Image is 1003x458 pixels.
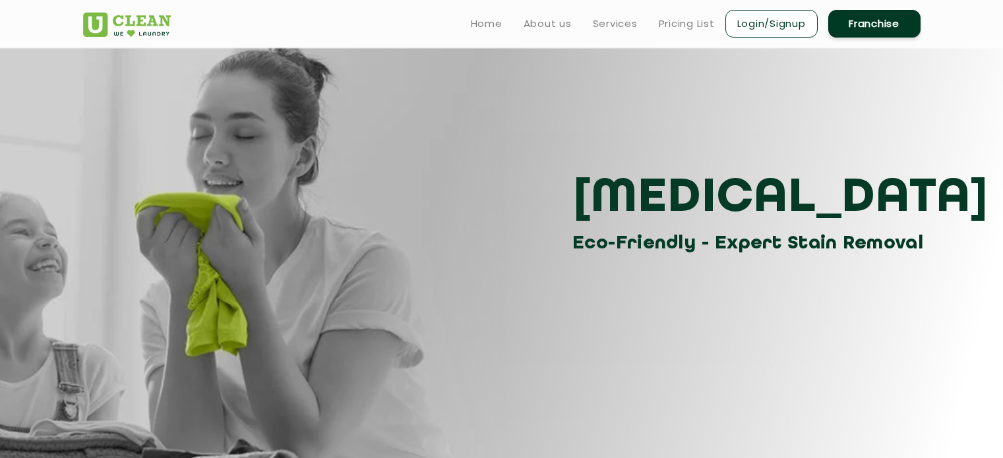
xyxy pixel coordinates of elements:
[828,10,921,38] a: Franchise
[471,16,502,32] a: Home
[659,16,715,32] a: Pricing List
[524,16,572,32] a: About us
[572,169,930,229] h3: [MEDICAL_DATA]
[83,13,171,37] img: UClean Laundry and Dry Cleaning
[572,229,930,258] h3: Eco-Friendly - Expert Stain Removal
[593,16,638,32] a: Services
[725,10,818,38] a: Login/Signup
